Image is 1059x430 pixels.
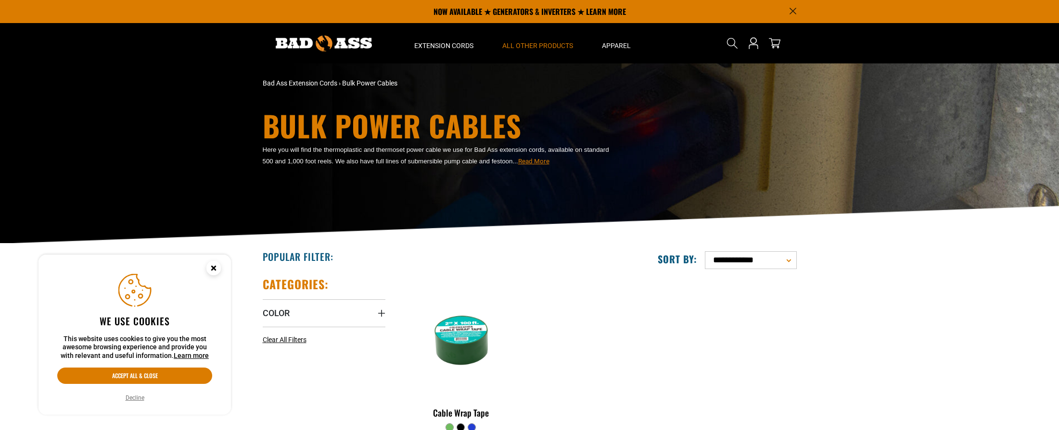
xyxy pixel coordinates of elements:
span: Bulk Power Cables [342,79,397,87]
summary: Search [725,36,740,51]
span: Color [263,307,290,319]
label: Sort by: [658,253,697,265]
span: › [339,79,341,87]
summary: Extension Cords [400,23,488,63]
h2: We use cookies [57,315,212,327]
span: Apparel [602,41,631,50]
a: Learn more [174,352,209,359]
span: Clear All Filters [263,336,306,344]
nav: breadcrumbs [263,78,614,88]
h1: Bulk Power Cables [263,111,614,140]
img: Bad Ass Extension Cords [276,36,372,51]
img: Green [400,282,522,392]
a: Bad Ass Extension Cords [263,79,337,87]
h2: Popular Filter: [263,250,333,263]
summary: All Other Products [488,23,587,63]
span: Here you will find the thermoplastic and thermoset power cable we use for Bad Ass extension cords... [263,146,609,165]
button: Accept all & close [57,368,212,384]
summary: Color [263,299,385,326]
p: This website uses cookies to give you the most awesome browsing experience and provide you with r... [57,335,212,360]
summary: Apparel [587,23,645,63]
a: Clear All Filters [263,335,310,345]
a: Green Cable Wrap Tape [400,277,523,423]
button: Decline [123,393,147,403]
span: All Other Products [502,41,573,50]
aside: Cookie Consent [38,255,231,415]
h2: Categories: [263,277,329,292]
span: Read More [518,158,549,165]
span: Extension Cords [414,41,473,50]
div: Cable Wrap Tape [400,408,523,417]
